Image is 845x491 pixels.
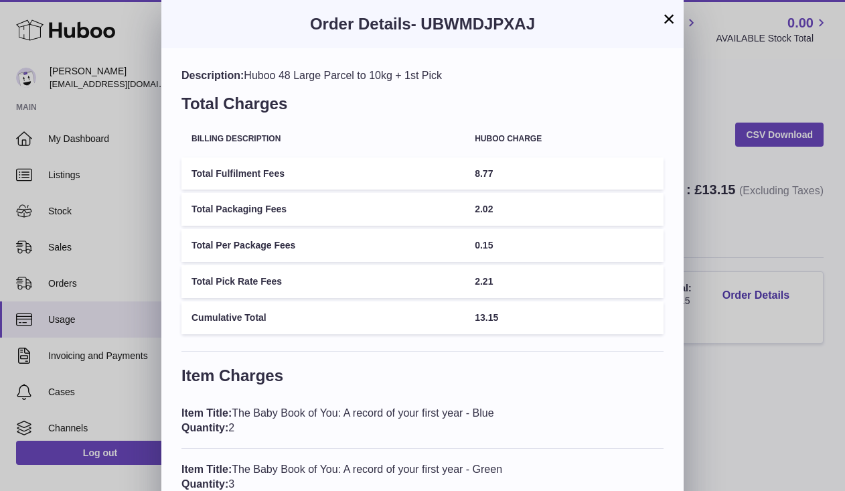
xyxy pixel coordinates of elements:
[475,168,493,179] span: 8.77
[181,93,664,121] h3: Total Charges
[181,13,664,35] h3: Order Details
[475,312,498,323] span: 13.15
[411,15,535,33] span: - UBWMDJPXAJ
[475,204,493,214] span: 2.02
[465,125,664,153] th: Huboo charge
[181,229,465,262] td: Total Per Package Fees
[475,276,493,287] span: 2.21
[181,70,244,81] span: Description:
[181,365,664,393] h3: Item Charges
[181,157,465,190] td: Total Fulfilment Fees
[181,406,664,435] div: The Baby Book of You: A record of your first year - Blue 2
[181,464,232,475] span: Item Title:
[181,265,465,298] td: Total Pick Rate Fees
[181,478,228,490] span: Quantity:
[475,240,493,251] span: 0.15
[181,301,465,334] td: Cumulative Total
[181,68,664,83] div: Huboo 48 Large Parcel to 10kg + 1st Pick
[181,407,232,419] span: Item Title:
[181,125,465,153] th: Billing Description
[661,11,677,27] button: ×
[181,193,465,226] td: Total Packaging Fees
[181,422,228,433] span: Quantity:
